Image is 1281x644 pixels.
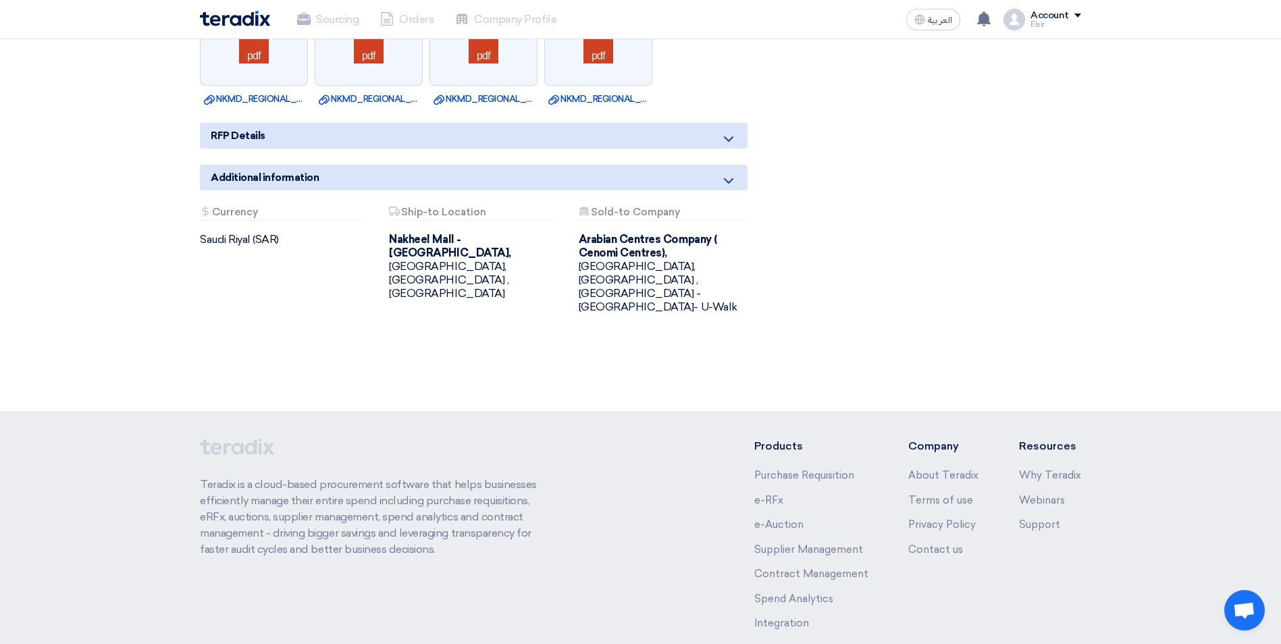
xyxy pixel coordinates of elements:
a: About Teradix [908,469,978,481]
div: Open chat [1224,590,1265,630]
a: Supplier Management [754,543,863,556]
li: Products [754,438,868,454]
div: Account [1030,10,1069,22]
a: Terms of use [908,494,973,506]
a: e-RFx [754,494,783,506]
span: RFP Details [211,128,265,143]
div: Saudi Riyal (SAR) [200,233,369,246]
a: Integration [754,617,809,629]
a: Why Teradix [1019,469,1081,481]
img: profile_test.png [1003,9,1025,30]
a: Contact us [908,543,963,556]
p: Teradix is a cloud-based procurement software that helps businesses efficiently manage their enti... [200,477,552,558]
div: Currency [200,207,363,221]
a: Purchase Requisition [754,469,854,481]
div: [GEOGRAPHIC_DATA], [GEOGRAPHIC_DATA] ,[GEOGRAPHIC_DATA] - [GEOGRAPHIC_DATA]- U-Walk [579,233,748,314]
img: Teradix logo [200,11,270,26]
a: Support [1019,518,1060,531]
span: Additional information [211,170,319,185]
li: Company [908,438,978,454]
span: العربية [928,16,952,25]
button: العربية [906,9,960,30]
li: Resources [1019,438,1081,454]
a: e-Auction [754,518,804,531]
b: Nakheel Mall - [GEOGRAPHIC_DATA], [389,233,511,259]
div: Ship-to Location [389,207,552,221]
a: NKMD_REGIONAL_OFFICE_FURNITURE_STAFF_AREA_AUG__.pdf [319,92,419,106]
a: NKMD_REGIONAL_OFFICE_FURNITURE_LOBBY_JULY__.pdf [434,92,533,106]
a: Contract Management [754,568,868,580]
a: NKMD_REGIONAL_OFFICE_FURNITURE_PLANTERS_AUG__.pdf [204,92,304,106]
a: Privacy Policy [908,518,976,531]
div: Elsir [1030,21,1081,28]
a: Webinars [1019,494,1065,506]
b: Arabian Centres Company ( Cenomi Centres), [579,233,717,259]
div: [GEOGRAPHIC_DATA], [GEOGRAPHIC_DATA] ,[GEOGRAPHIC_DATA] [389,233,558,300]
div: Sold-to Company [579,207,742,221]
a: NKMD_REGIONAL_OFFICE_FURNITURE_CLOSE_OFFICE_AUG__.pdf [548,92,648,106]
a: Spend Analytics [754,593,833,605]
